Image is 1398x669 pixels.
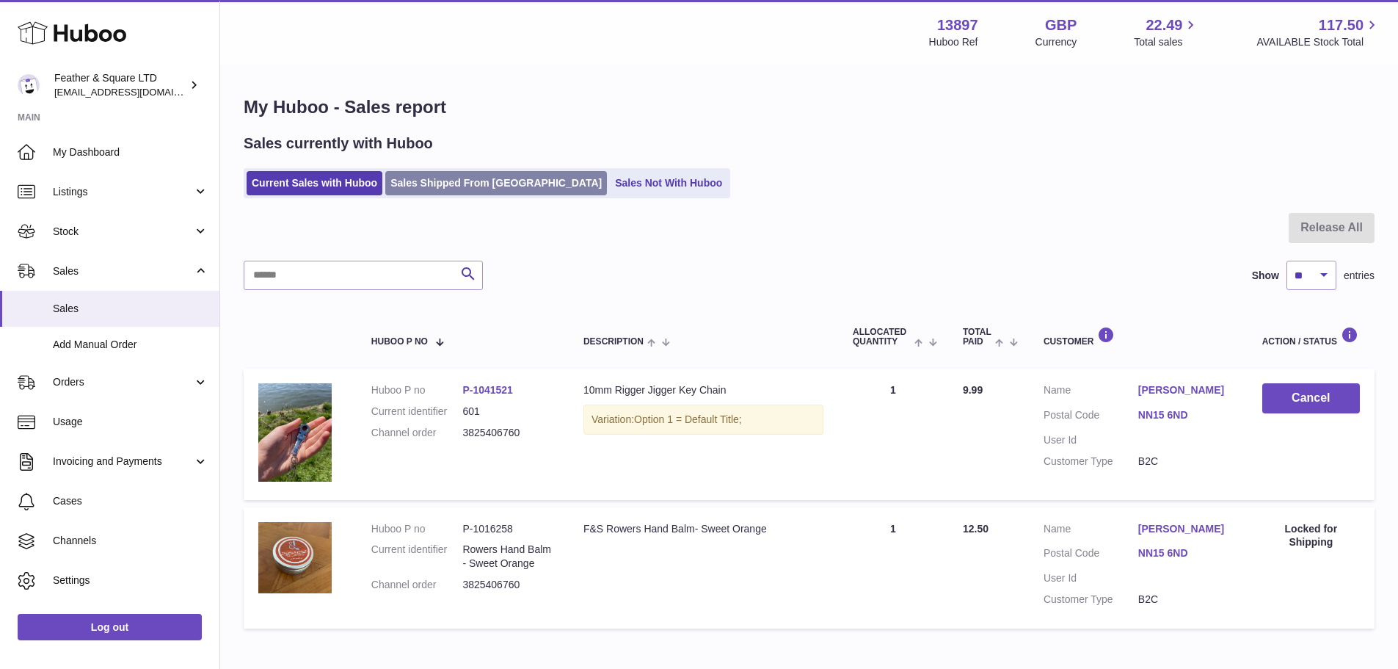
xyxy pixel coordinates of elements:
dd: 3825406760 [462,578,554,592]
span: Cases [53,494,208,508]
dt: Current identifier [371,543,463,571]
dt: User Id [1044,571,1138,585]
h2: Sales currently with Huboo [244,134,433,153]
div: Variation: [583,405,823,435]
a: Log out [18,614,202,640]
button: Cancel [1262,383,1360,413]
strong: 13897 [937,15,978,35]
a: Current Sales with Huboo [247,171,382,195]
div: Action / Status [1262,327,1360,347]
a: 117.50 AVAILABLE Stock Total [1256,15,1380,49]
dt: Customer Type [1044,455,1138,469]
strong: GBP [1045,15,1077,35]
dd: 3825406760 [462,426,554,440]
dt: Postal Code [1044,546,1138,564]
a: P-1041521 [462,384,513,396]
span: Total sales [1134,35,1199,49]
dt: Huboo P no [371,383,463,397]
dt: Name [1044,383,1138,401]
span: Sales [53,302,208,316]
div: F&S Rowers Hand Balm- Sweet Orange [583,522,823,536]
dt: Postal Code [1044,408,1138,426]
dt: Channel order [371,578,463,592]
span: Sales [53,264,193,278]
td: 1 [838,369,948,499]
span: Usage [53,415,208,429]
div: Customer [1044,327,1233,347]
span: My Dashboard [53,145,208,159]
span: Stock [53,225,193,239]
span: 12.50 [963,523,989,535]
img: il_fullxfull.5886850907_h4oi.jpg [258,522,332,593]
span: Huboo P no [371,337,428,347]
dt: Name [1044,522,1138,540]
img: IMG_5253.jpg [258,383,332,481]
dd: P-1016258 [462,522,554,536]
span: Listings [53,185,193,199]
dd: Rowers Hand Balm- Sweet Orange [462,543,554,571]
span: Orders [53,375,193,389]
td: 1 [838,507,948,629]
span: Description [583,337,644,347]
dt: User Id [1044,433,1138,447]
label: Show [1252,269,1279,283]
h1: My Huboo - Sales report [244,95,1375,119]
span: Channels [53,534,208,548]
a: [PERSON_NAME] [1138,522,1233,536]
a: 22.49 Total sales [1134,15,1199,49]
dd: B2C [1138,593,1233,607]
a: [PERSON_NAME] [1138,383,1233,397]
span: Add Manual Order [53,338,208,352]
span: [EMAIL_ADDRESS][DOMAIN_NAME] [54,86,216,98]
span: ALLOCATED Quantity [853,328,911,347]
a: NN15 6ND [1138,546,1233,560]
div: Huboo Ref [929,35,978,49]
a: Sales Shipped From [GEOGRAPHIC_DATA] [385,171,607,195]
dt: Huboo P no [371,522,463,536]
span: Settings [53,574,208,587]
a: NN15 6ND [1138,408,1233,422]
span: Total paid [963,328,991,347]
div: Feather & Square LTD [54,71,186,99]
div: 10mm Rigger Jigger Key Chain [583,383,823,397]
dt: Current identifier [371,405,463,419]
span: entries [1344,269,1375,283]
span: 22.49 [1146,15,1182,35]
dd: 601 [462,405,554,419]
a: Sales Not With Huboo [610,171,727,195]
img: internalAdmin-13897@internal.huboo.com [18,74,40,96]
span: 9.99 [963,384,983,396]
span: Invoicing and Payments [53,455,193,469]
div: Currency [1035,35,1077,49]
dt: Customer Type [1044,593,1138,607]
div: Locked for Shipping [1262,522,1360,550]
dd: B2C [1138,455,1233,469]
dt: Channel order [371,426,463,440]
span: Option 1 = Default Title; [634,413,742,425]
span: AVAILABLE Stock Total [1256,35,1380,49]
span: 117.50 [1319,15,1364,35]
